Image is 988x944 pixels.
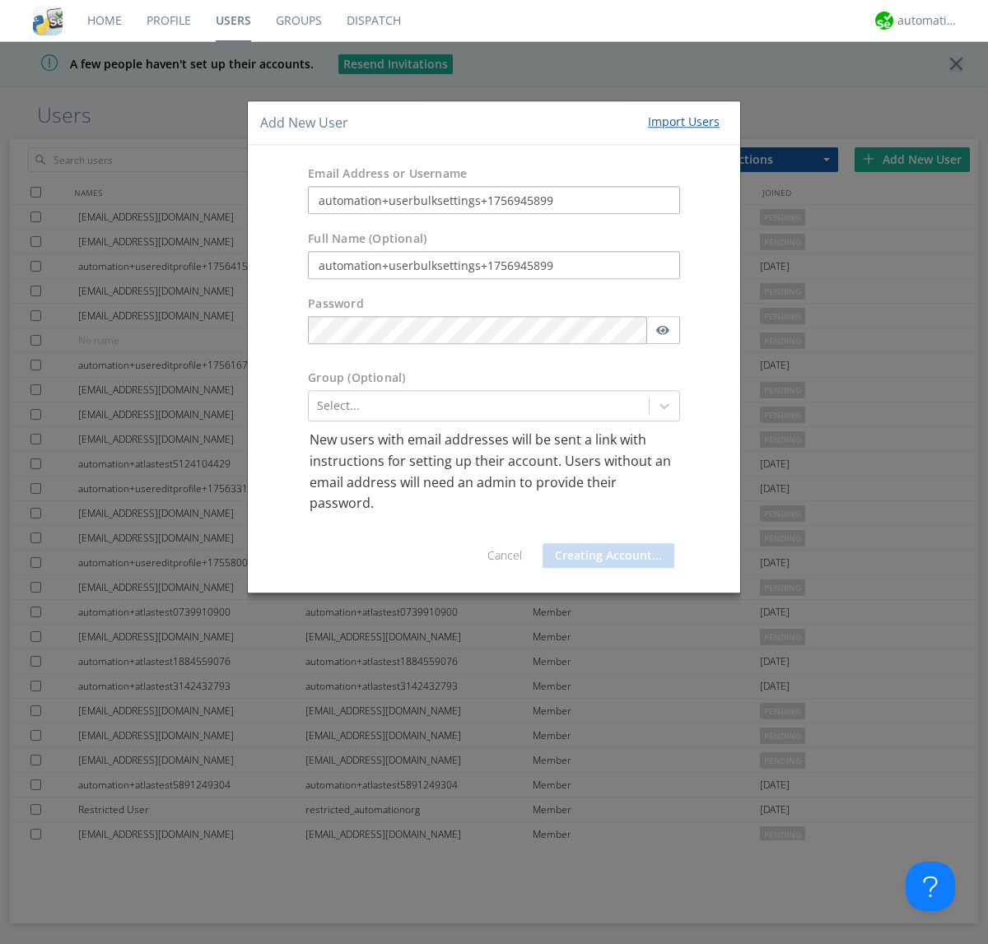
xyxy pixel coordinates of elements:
[308,166,467,183] label: Email Address or Username
[308,370,405,387] label: Group (Optional)
[543,543,674,568] button: Creating Account...
[487,547,522,563] a: Cancel
[897,12,959,29] div: automation+atlas
[648,114,720,130] div: Import Users
[308,252,680,280] input: Julie Appleseed
[310,430,678,514] p: New users with email addresses will be sent a link with instructions for setting up their account...
[33,6,63,35] img: cddb5a64eb264b2086981ab96f4c1ba7
[308,296,364,313] label: Password
[308,187,680,215] input: e.g. email@address.com, Housekeeping1
[308,231,426,248] label: Full Name (Optional)
[875,12,893,30] img: d2d01cd9b4174d08988066c6d424eccd
[260,114,348,133] h4: Add New User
